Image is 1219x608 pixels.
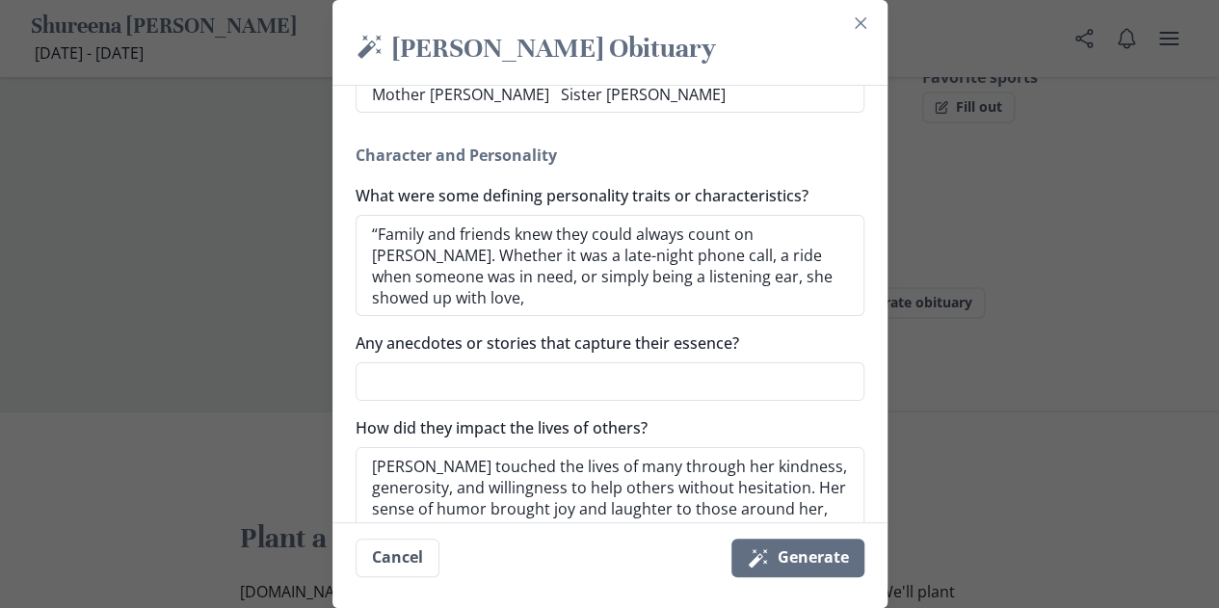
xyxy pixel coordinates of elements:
[356,416,853,439] label: How did they impact the lives of others?
[356,331,853,355] label: Any anecdotes or stories that capture their essence?
[845,8,876,39] button: Close
[356,144,864,167] h2: Character and Personality
[356,539,439,577] button: Cancel
[356,75,864,113] textarea: Mother [PERSON_NAME] Sister [PERSON_NAME]
[356,215,864,316] textarea: “Family and friends knew they could always count on [PERSON_NAME]. Whether it was a late-night ph...
[731,539,864,577] button: Generate
[356,184,853,207] label: What were some defining personality traits or characteristics?
[356,31,864,69] h2: [PERSON_NAME] Obituary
